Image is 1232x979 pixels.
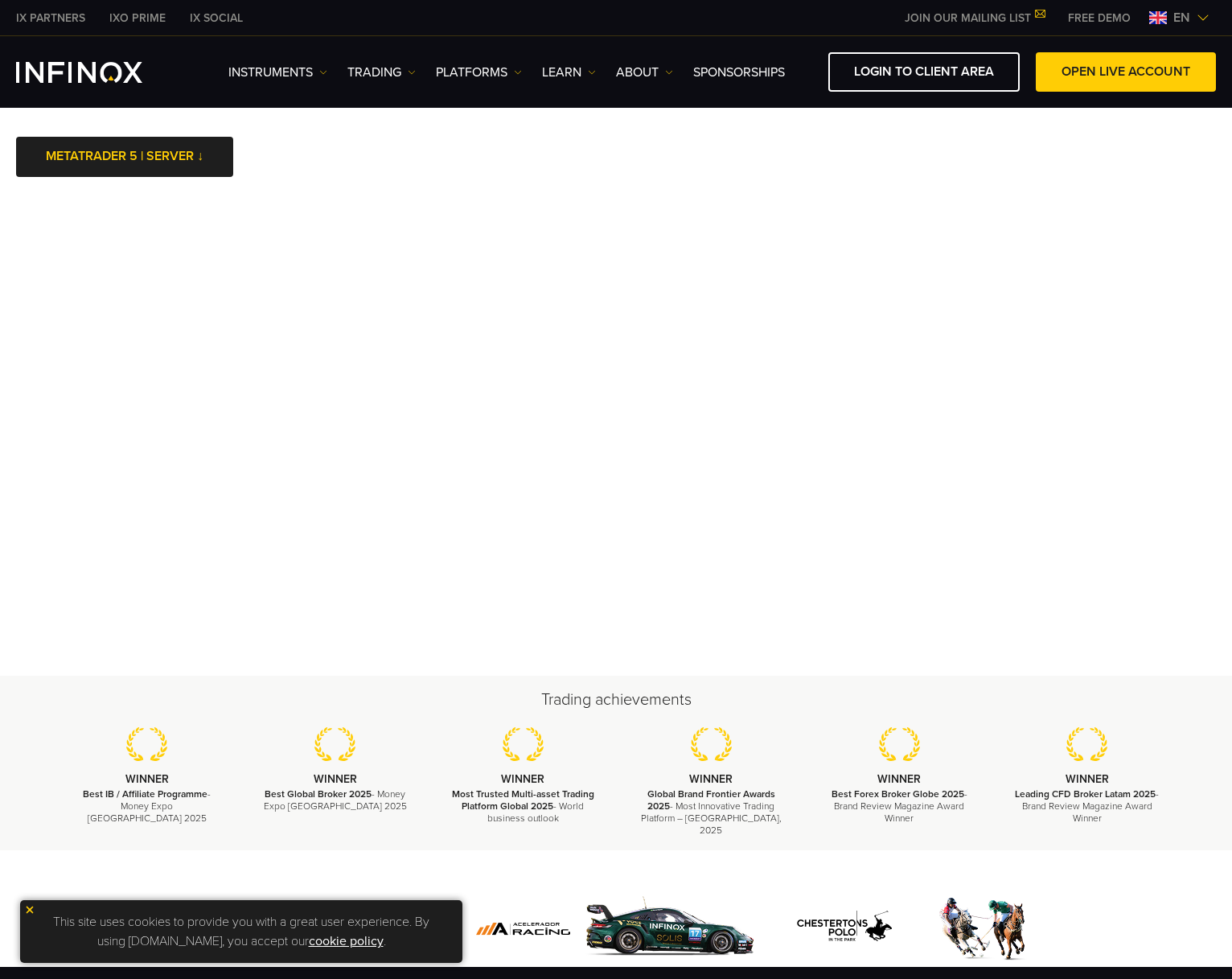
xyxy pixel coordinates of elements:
strong: Best IB / Affiliate Programme [83,788,207,800]
strong: WINNER [501,772,544,786]
p: - World business outlook [450,788,598,825]
p: - Money Expo [GEOGRAPHIC_DATA] 2025 [73,788,221,825]
strong: WINNER [1066,772,1109,786]
a: OPEN LIVE ACCOUNT [1036,52,1216,92]
h2: Trading achievements [53,689,1179,711]
a: INFINOX Logo [16,62,180,83]
span: en [1167,8,1197,27]
a: cookie policy [309,933,384,949]
a: TRADING [347,63,416,82]
p: - Money Expo [GEOGRAPHIC_DATA] 2025 [261,788,409,812]
a: LOGIN TO CLIENT AREA [828,52,1020,92]
a: INFINOX [97,10,178,27]
strong: Global Brand Frontier Awards 2025 [647,788,775,812]
a: Learn [542,63,596,82]
p: - Most Innovative Trading Platform – [GEOGRAPHIC_DATA], 2025 [637,788,785,837]
strong: Best Forex Broker Globe 2025 [832,788,964,800]
strong: Most Trusted Multi-asset Trading Platform Global 2025 [452,788,594,812]
p: - Brand Review Magazine Award Winner [1013,788,1161,825]
a: JOIN OUR MAILING LIST [893,11,1056,25]
strong: Best Global Broker 2025 [265,788,372,800]
strong: WINNER [125,772,169,786]
a: INFINOX MENU [1056,10,1143,27]
strong: Leading CFD Broker Latam 2025 [1015,788,1156,800]
p: - Brand Review Magazine Award Winner [825,788,973,825]
a: PLATFORMS [436,63,522,82]
a: INFINOX [4,10,97,27]
p: This site uses cookies to provide you with a great user experience. By using [DOMAIN_NAME], you a... [28,908,454,955]
strong: WINNER [877,772,921,786]
strong: WINNER [689,772,733,786]
a: ABOUT [616,63,673,82]
strong: WINNER [314,772,357,786]
a: SPONSORSHIPS [693,63,785,82]
img: yellow close icon [24,904,35,915]
a: METATRADER 5 | SERVER ↓ [16,137,233,176]
a: Instruments [228,63,327,82]
a: INFINOX [178,10,255,27]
